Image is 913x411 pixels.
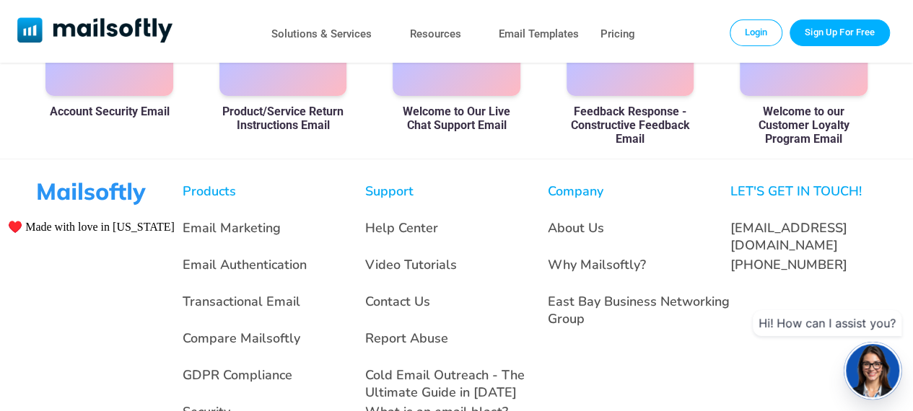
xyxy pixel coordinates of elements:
[365,219,438,237] a: Help Center
[183,293,300,310] a: Transactional Email
[730,219,847,254] a: [EMAIL_ADDRESS][DOMAIN_NAME]
[183,256,307,273] a: Email Authentication
[548,293,730,327] a: East Bay Business Networking Group
[17,17,172,45] a: Mailsoftly
[365,330,448,347] a: Report Abuse
[183,330,300,347] a: Compare Mailsoftly
[393,105,520,132] a: Welcome to Our Live Chat Support Email
[365,366,525,401] a: Cold Email Outreach - The Ultimate Guide in [DATE]
[730,256,847,273] a: [PHONE_NUMBER]
[8,220,175,234] span: ♥️ Made with love in [US_STATE]
[548,219,604,237] a: About Us
[365,293,430,310] a: Contact Us
[730,19,783,45] a: Login
[790,19,890,45] a: Trial
[365,256,457,273] a: Video Tutorials
[410,24,461,45] a: Resources
[567,105,694,146] a: Feedback Response - Constructive Feedback Email
[183,366,292,384] a: GDPR Compliance
[183,219,281,237] a: Email Marketing
[548,256,646,273] a: Why Mailsoftly?
[753,310,901,336] div: Hi! How can I assist you?
[740,105,868,146] a: Welcome to our Customer Loyalty Program Email
[600,24,635,45] a: Pricing
[271,24,372,45] a: Solutions & Services
[219,105,347,132] a: Product/Service Return Instructions Email
[499,24,579,45] a: Email Templates
[50,105,170,118] a: Account Security Email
